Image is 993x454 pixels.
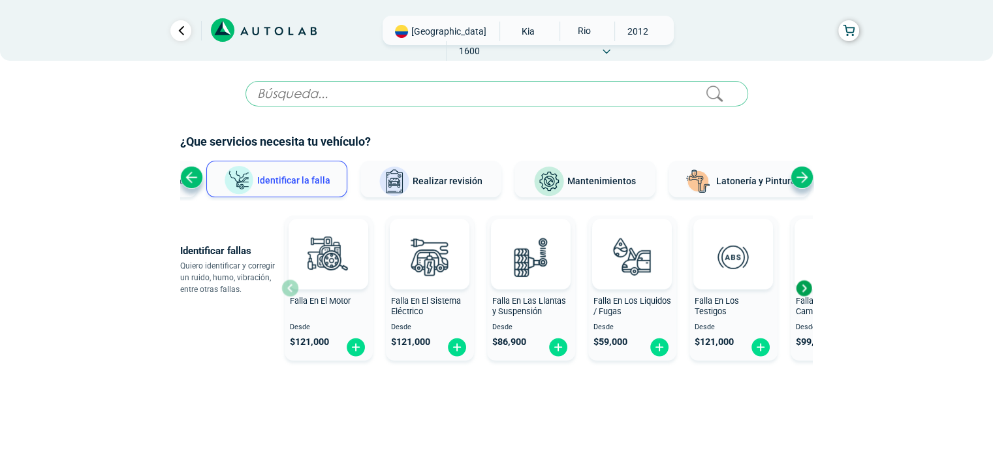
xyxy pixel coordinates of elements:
p: Identificar fallas [180,242,281,260]
a: Ir al paso anterior [170,20,191,41]
button: Falla En Los Liquidos / Fugas Desde $59,000 [588,216,676,361]
span: Desde [391,323,469,332]
span: 1600 [447,41,493,61]
img: diagnostic_diagnostic_abs-v3.svg [704,228,762,285]
img: Latonería y Pintura [682,166,714,197]
span: $ 86,900 [492,336,526,348]
div: Previous slide [180,166,203,189]
span: RIO [560,22,607,40]
img: fi_plus-circle2.svg [649,337,670,357]
button: Latonería y Pintura [669,161,810,197]
img: fi_plus-circle2.svg [345,337,366,357]
img: diagnostic_bombilla-v3.svg [401,228,458,285]
div: Next slide [794,278,813,298]
img: diagnostic_engine-v3.svg [300,228,357,285]
span: Falla En La Caja de Cambio [796,296,865,317]
input: Búsqueda... [245,81,748,106]
span: Desde [492,323,570,332]
span: Falla En El Sistema Eléctrico [391,296,461,317]
img: Flag of COLOMBIA [395,25,408,38]
img: Mantenimientos [533,166,565,197]
span: $ 121,000 [290,336,329,348]
span: KIA [505,22,552,41]
span: Falla En El Motor [290,296,351,306]
span: Realizar revisión [413,176,482,186]
img: Realizar revisión [379,166,410,197]
button: Falla En Las Llantas y Suspensión Desde $86,900 [487,216,575,361]
button: Falla En Los Testigos Desde $121,000 [689,216,778,361]
img: AD0BCuuxAAAAAElFTkSuQmCC [309,221,348,261]
img: fi_plus-circle2.svg [548,337,569,357]
button: Falla En El Sistema Eléctrico Desde $121,000 [386,216,474,361]
span: Falla En Las Llantas y Suspensión [492,296,566,317]
span: Desde [593,323,671,332]
span: Latonería y Pintura [716,176,796,186]
img: Identificar la falla [223,165,255,196]
span: Desde [796,323,874,332]
button: Mantenimientos [514,161,655,197]
span: Mantenimientos [567,176,636,186]
img: AD0BCuuxAAAAAElFTkSuQmCC [612,221,652,261]
img: diagnostic_suspension-v3.svg [502,228,560,285]
span: Falla En Los Testigos [695,296,739,317]
span: $ 99,000 [796,336,830,348]
button: Falla En El Motor Desde $121,000 [285,216,373,361]
div: Next slide [791,166,813,189]
h2: ¿Que servicios necesita tu vehículo? [180,133,813,150]
span: Desde [695,323,772,332]
button: Identificar la falla [206,161,347,197]
img: AD0BCuuxAAAAAElFTkSuQmCC [410,221,449,261]
span: Falla En Los Liquidos / Fugas [593,296,671,317]
span: $ 59,000 [593,336,627,348]
span: Identificar la falla [257,174,330,185]
img: diagnostic_gota-de-sangre-v3.svg [603,228,661,285]
button: Falla En La Caja de Cambio Desde $99,000 [791,216,879,361]
span: 2012 [615,22,661,41]
img: AD0BCuuxAAAAAElFTkSuQmCC [511,221,550,261]
span: $ 121,000 [695,336,734,348]
span: Desde [290,323,368,332]
img: fi_plus-circle2.svg [750,337,771,357]
span: $ 121,000 [391,336,430,348]
img: diagnostic_caja-de-cambios-v3.svg [806,228,863,285]
button: Realizar revisión [360,161,501,197]
p: Quiero identificar y corregir un ruido, humo, vibración, entre otras fallas. [180,260,281,295]
img: fi_plus-circle2.svg [447,337,467,357]
span: [GEOGRAPHIC_DATA] [411,25,486,38]
img: AD0BCuuxAAAAAElFTkSuQmCC [714,221,753,261]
